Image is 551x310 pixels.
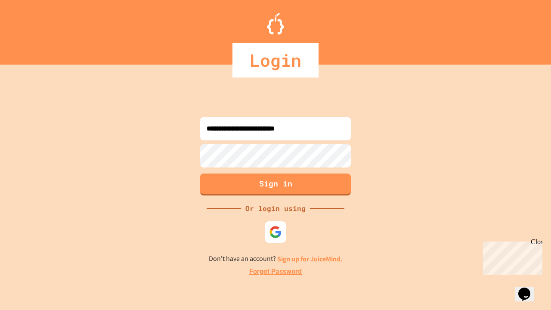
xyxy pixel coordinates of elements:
div: Chat with us now!Close [3,3,59,55]
div: Login [232,43,319,77]
a: Forgot Password [249,267,302,277]
img: Logo.svg [267,13,284,34]
img: google-icon.svg [269,226,282,239]
iframe: chat widget [480,238,542,275]
a: Sign up for JuiceMind. [277,254,343,263]
div: Or login using [241,203,310,214]
button: Sign in [200,174,351,195]
iframe: chat widget [515,276,542,301]
p: Don't have an account? [209,254,343,264]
